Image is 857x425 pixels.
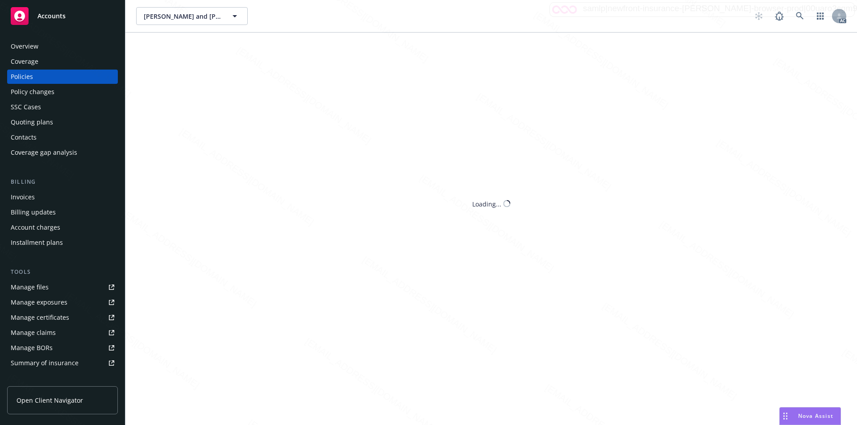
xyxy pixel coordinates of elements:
[11,220,60,235] div: Account charges
[7,295,118,309] a: Manage exposures
[144,12,221,21] span: [PERSON_NAME] and [PERSON_NAME]
[11,295,67,309] div: Manage exposures
[7,130,118,144] a: Contacts
[17,396,83,405] span: Open Client Navigator
[7,54,118,69] a: Coverage
[7,235,118,250] a: Installment plans
[472,199,501,208] div: Loading...
[11,190,35,204] div: Invoices
[7,115,118,129] a: Quoting plans
[11,85,54,99] div: Policy changes
[750,7,768,25] a: Start snowing
[11,100,41,114] div: SSC Cases
[7,220,118,235] a: Account charges
[11,341,53,355] div: Manage BORs
[11,70,33,84] div: Policies
[798,412,833,420] span: Nova Assist
[7,326,118,340] a: Manage claims
[7,39,118,54] a: Overview
[770,7,788,25] a: Report a Bug
[791,7,809,25] a: Search
[37,12,66,20] span: Accounts
[11,326,56,340] div: Manage claims
[779,407,841,425] button: Nova Assist
[7,4,118,29] a: Accounts
[780,408,791,425] div: Drag to move
[7,268,118,276] div: Tools
[7,341,118,355] a: Manage BORs
[11,145,77,160] div: Coverage gap analysis
[11,280,49,294] div: Manage files
[7,205,118,219] a: Billing updates
[7,70,118,84] a: Policies
[811,7,829,25] a: Switch app
[11,130,37,144] div: Contacts
[11,310,69,325] div: Manage certificates
[7,177,118,186] div: Billing
[7,356,118,370] a: Summary of insurance
[11,235,63,250] div: Installment plans
[7,85,118,99] a: Policy changes
[7,100,118,114] a: SSC Cases
[11,54,38,69] div: Coverage
[7,145,118,160] a: Coverage gap analysis
[7,190,118,204] a: Invoices
[11,115,53,129] div: Quoting plans
[11,205,56,219] div: Billing updates
[11,356,79,370] div: Summary of insurance
[11,39,38,54] div: Overview
[136,7,248,25] button: [PERSON_NAME] and [PERSON_NAME]
[7,310,118,325] a: Manage certificates
[7,280,118,294] a: Manage files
